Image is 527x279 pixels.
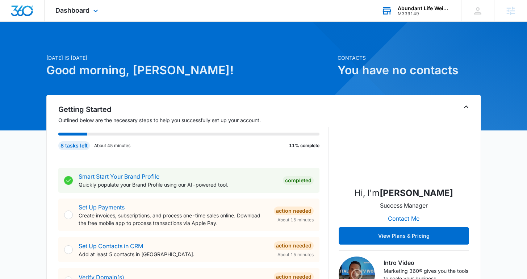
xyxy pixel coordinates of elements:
p: Quickly populate your Brand Profile using our AI-powered tool. [79,181,277,188]
h1: You have no contacts [338,62,481,79]
button: View Plans & Pricing [339,227,469,245]
h1: Good morning, [PERSON_NAME]! [46,62,333,79]
p: Contacts [338,54,481,62]
p: [DATE] is [DATE] [46,54,333,62]
div: account name [398,5,451,11]
div: Action Needed [274,241,314,250]
h3: Intro Video [384,258,469,267]
span: About 15 minutes [277,251,314,258]
div: Completed [283,176,314,185]
a: Set Up Payments [79,204,125,211]
p: Add at least 5 contacts in [GEOGRAPHIC_DATA]. [79,250,268,258]
a: Smart Start Your Brand Profile [79,173,159,180]
div: account id [398,11,451,16]
p: Hi, I'm [354,187,453,200]
div: Action Needed [274,207,314,215]
img: Danielle Billington [368,108,440,181]
a: Set Up Contacts in CRM [79,242,143,250]
span: About 15 minutes [277,217,314,223]
h2: Getting Started [58,104,329,115]
p: Outlined below are the necessary steps to help you successfully set up your account. [58,116,329,124]
p: Success Manager [380,201,428,210]
p: Create invoices, subscriptions, and process one-time sales online. Download the free mobile app t... [79,212,268,227]
button: Toggle Collapse [462,103,470,111]
span: Dashboard [55,7,89,14]
button: Contact Me [381,210,427,227]
p: About 45 minutes [94,142,130,149]
p: 11% complete [289,142,319,149]
div: 8 tasks left [58,141,90,150]
strong: [PERSON_NAME] [380,188,453,198]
